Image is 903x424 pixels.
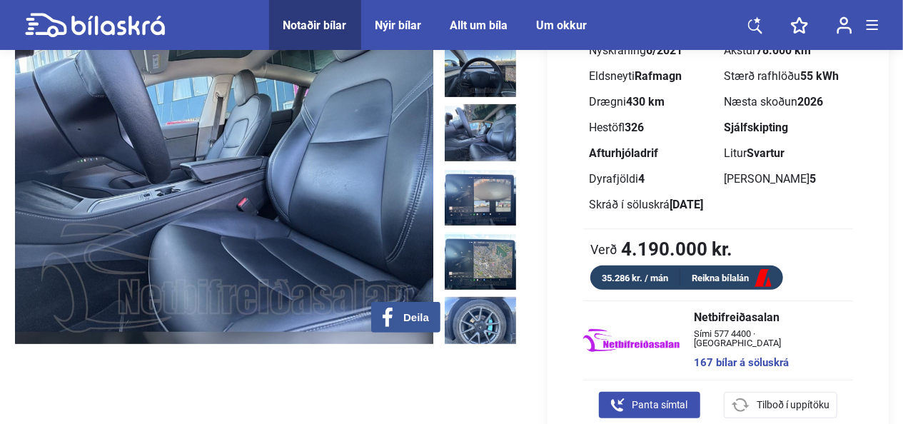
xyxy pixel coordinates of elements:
[800,69,839,83] b: 55 kWh
[283,19,347,32] a: Notaðir bílar
[724,96,847,108] div: Næsta skoðun
[747,146,785,160] b: Svartur
[621,240,732,258] b: 4.190.000 kr.
[375,19,422,32] a: Nýir bílar
[445,297,516,354] img: 1756396867_8557579841867768638_28696839608479564.jpg
[797,95,823,108] b: 2026
[590,270,680,286] div: 35.286 kr. / mán
[589,199,712,211] div: Skráð í söluskrá
[445,233,516,290] img: 1756396866_1575226652085216053_28696838608442158.jpg
[537,19,587,32] a: Um okkur
[445,168,516,226] img: 1756396865_2361341185812765622_28696837879861732.jpg
[632,398,688,413] span: Panta símtal
[590,242,617,256] span: Verð
[635,69,682,83] b: Rafmagn
[756,44,811,57] b: 78.000 km
[589,146,658,160] b: Afturhjóladrif
[694,358,839,368] a: 167 bílar á söluskrá
[450,19,508,32] a: Allt um bíla
[445,40,516,97] img: 1756396863_3811273396481560248_28696836471845889.jpg
[626,95,665,108] b: 430 km
[646,44,682,57] b: 6/2021
[403,311,429,324] span: Deila
[724,71,847,82] div: Stærð rafhlöðu
[680,270,783,288] a: Reikna bílalán
[589,45,712,56] div: Nýskráning
[724,121,788,134] b: Sjálfskipting
[809,172,816,186] b: 5
[670,198,703,211] b: [DATE]
[757,398,829,413] span: Tilboð í uppítöku
[589,173,712,185] div: Dyrafjöldi
[589,71,712,82] div: Eldsneyti
[724,45,847,56] div: Akstur
[724,148,847,159] div: Litur
[837,16,852,34] img: user-login.svg
[371,302,440,333] button: Deila
[694,312,839,323] span: Netbifreiðasalan
[694,329,839,348] span: Sími 577 4400 · [GEOGRAPHIC_DATA]
[724,173,847,185] div: [PERSON_NAME]
[589,122,712,133] div: Hestöfl
[638,172,645,186] b: 4
[445,104,516,161] img: 1756396864_4484817410358400490_28696837166032186.jpg
[589,96,712,108] div: Drægni
[625,121,644,134] b: 326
